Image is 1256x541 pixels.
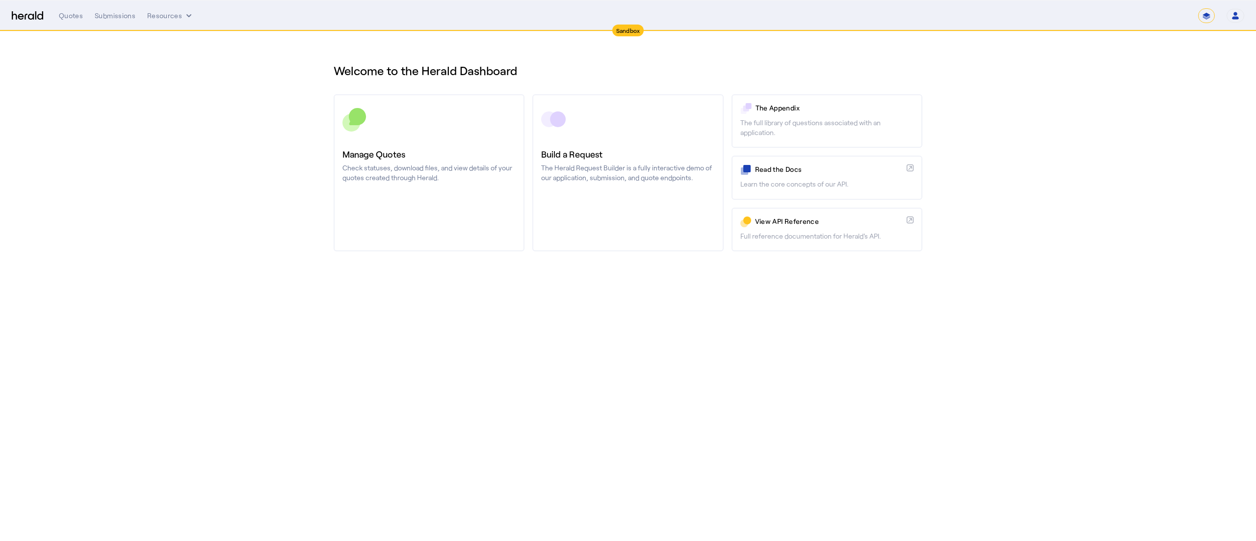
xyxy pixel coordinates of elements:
[334,94,524,251] a: Manage QuotesCheck statuses, download files, and view details of your quotes created through Herald.
[755,216,903,226] p: View API Reference
[755,164,903,174] p: Read the Docs
[12,11,43,21] img: Herald Logo
[740,231,914,241] p: Full reference documentation for Herald's API.
[612,25,644,36] div: Sandbox
[756,103,914,113] p: The Appendix
[740,179,914,189] p: Learn the core concepts of our API.
[342,163,516,183] p: Check statuses, download files, and view details of your quotes created through Herald.
[342,147,516,161] h3: Manage Quotes
[732,156,922,199] a: Read the DocsLearn the core concepts of our API.
[59,11,83,21] div: Quotes
[541,147,714,161] h3: Build a Request
[95,11,135,21] div: Submissions
[147,11,194,21] button: Resources dropdown menu
[541,163,714,183] p: The Herald Request Builder is a fully interactive demo of our application, submission, and quote ...
[334,63,922,79] h1: Welcome to the Herald Dashboard
[732,208,922,251] a: View API ReferenceFull reference documentation for Herald's API.
[532,94,723,251] a: Build a RequestThe Herald Request Builder is a fully interactive demo of our application, submiss...
[740,118,914,137] p: The full library of questions associated with an application.
[732,94,922,148] a: The AppendixThe full library of questions associated with an application.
